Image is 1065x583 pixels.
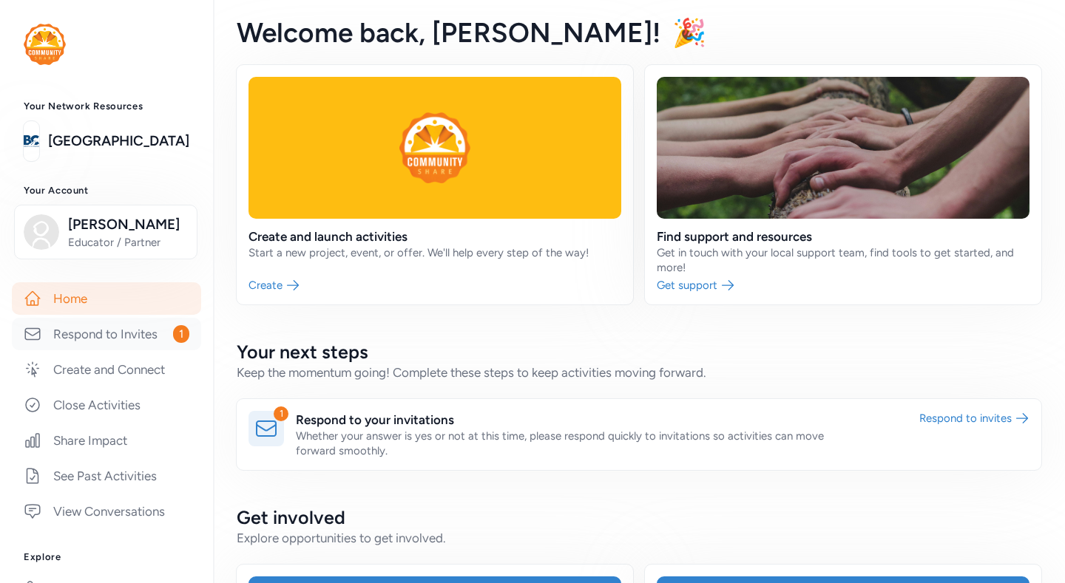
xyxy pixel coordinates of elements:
span: 1 [173,325,189,343]
h3: Your Network Resources [24,100,189,112]
h3: Your Account [24,185,189,197]
div: Keep the momentum going! Complete these steps to keep activities moving forward. [237,364,1041,381]
h2: Your next steps [237,340,1041,364]
a: Close Activities [12,389,201,421]
span: Welcome back , [PERSON_NAME]! [237,16,660,49]
span: 🎉 [672,16,706,49]
span: [PERSON_NAME] [68,214,188,235]
a: Home [12,282,201,315]
img: logo [24,24,66,65]
a: [GEOGRAPHIC_DATA] [48,131,189,151]
h3: Explore [24,551,189,563]
a: Respond to Invites1 [12,318,201,350]
a: Create and Connect [12,353,201,386]
a: Share Impact [12,424,201,457]
img: logo [24,125,39,157]
div: Explore opportunities to get involved. [237,529,1041,547]
div: 1 [274,406,288,421]
a: See Past Activities [12,460,201,492]
a: View Conversations [12,495,201,528]
span: Educator / Partner [68,235,188,250]
h2: Get involved [237,505,1041,529]
button: [PERSON_NAME]Educator / Partner [14,205,197,259]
